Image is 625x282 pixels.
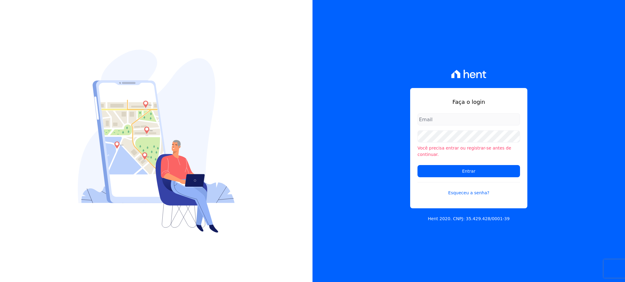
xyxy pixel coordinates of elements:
input: Email [417,113,520,125]
input: Entrar [417,165,520,177]
p: Hent 2020. CNPJ: 35.429.428/0001-39 [428,216,510,222]
a: Esqueceu a senha? [417,182,520,196]
h1: Faça o login [417,98,520,106]
li: Você precisa entrar ou registrar-se antes de continuar. [417,145,520,158]
img: Login [78,50,235,233]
